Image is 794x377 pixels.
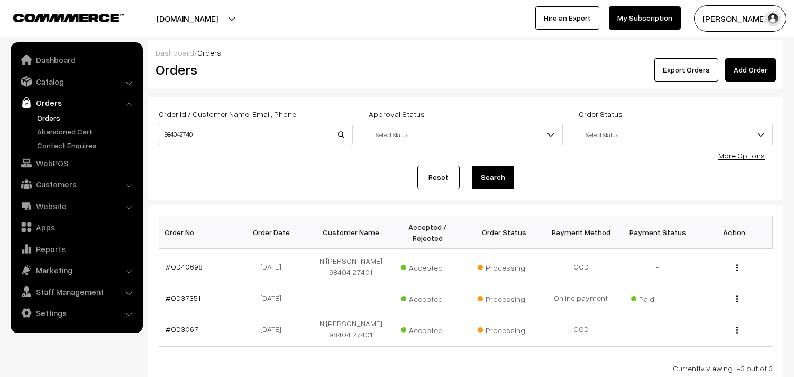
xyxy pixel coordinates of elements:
span: Paid [631,291,684,304]
span: Select Status [579,125,772,144]
a: WebPOS [13,154,139,173]
a: Catalog [13,72,139,91]
a: #OD30671 [166,325,201,334]
a: Website [13,196,139,216]
a: Apps [13,218,139,237]
th: Action [696,216,773,249]
td: [DATE] [236,311,313,347]
th: Accepted / Rejected [389,216,466,249]
button: Export Orders [654,58,718,82]
th: Order Date [236,216,313,249]
button: [PERSON_NAME] s… [694,5,786,32]
td: COD [543,249,619,284]
span: Accepted [401,322,454,336]
img: Menu [736,264,738,271]
a: Customers [13,175,139,194]
button: [DOMAIN_NAME] [120,5,255,32]
a: Contact Enquires [34,140,139,151]
span: Accepted [401,291,454,304]
div: / [156,47,776,58]
img: user [765,11,781,26]
a: More Options [718,151,765,160]
span: Select Status [579,124,773,145]
a: Staff Management [13,282,139,301]
button: Search [472,166,514,189]
td: - [619,249,696,284]
a: Reset [417,166,460,189]
img: COMMMERCE [13,14,124,22]
a: Abandoned Cart [34,126,139,137]
input: Order Id / Customer Name / Customer Email / Customer Phone [159,124,353,145]
div: Currently viewing 1-3 out of 3 [159,363,773,374]
td: Online payment [543,284,619,311]
a: Hire an Expert [535,6,599,30]
td: - [619,311,696,347]
span: Accepted [401,259,454,273]
th: Customer Name [313,216,389,249]
a: Dashboard [13,50,139,69]
td: N [PERSON_NAME] 98404 27401 [313,311,389,347]
h2: Orders [156,61,352,78]
td: N [PERSON_NAME] 98404 27401 [313,249,389,284]
span: Select Status [369,125,562,144]
a: Dashboard [156,48,194,57]
a: Reports [13,239,139,258]
a: Marketing [13,261,139,280]
label: Order Status [579,109,623,120]
a: Orders [13,93,139,112]
a: COMMMERCE [13,11,106,23]
th: Payment Method [543,216,619,249]
span: Orders [197,48,221,57]
td: [DATE] [236,249,313,284]
img: Menu [736,327,738,334]
span: Processing [478,291,531,304]
th: Order No [159,216,236,249]
span: Processing [478,322,531,336]
img: Menu [736,295,738,302]
th: Payment Status [619,216,696,249]
a: Add Order [725,58,776,82]
span: Select Status [369,124,563,145]
a: #OD40698 [166,262,203,271]
a: My Subscription [609,6,681,30]
label: Approval Status [369,109,425,120]
td: COD [543,311,619,347]
td: [DATE] [236,284,313,311]
a: Orders [34,112,139,123]
label: Order Id / Customer Name, Email, Phone [159,109,296,120]
a: #OD37351 [166,293,200,302]
th: Order Status [466,216,543,249]
span: Processing [478,259,531,273]
a: Settings [13,303,139,322]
